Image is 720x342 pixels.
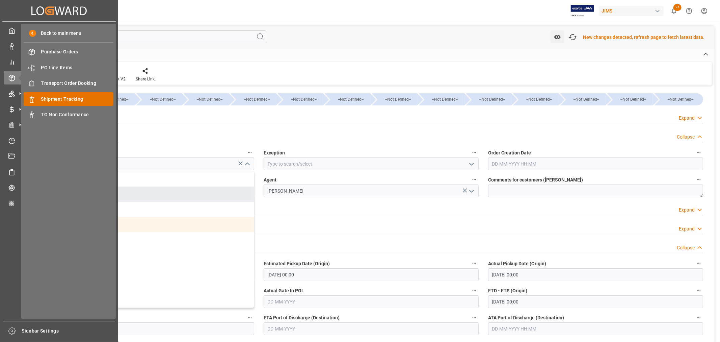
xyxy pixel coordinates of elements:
[419,93,464,105] div: --Not Defined--
[264,149,285,156] span: Exception
[379,93,417,105] div: --Not Defined--
[666,3,682,19] button: show 24 new notifications
[372,93,417,105] div: --Not Defined--
[488,287,527,294] span: ETD - ETS (Origin)
[36,30,82,37] span: Back to main menu
[694,259,703,268] button: Actual Pickup Date (Origin)
[39,157,254,170] input: Type to search/select
[41,48,114,55] span: Purchase Orders
[488,295,703,308] input: DD-MM-YYYY HH:MM
[264,176,276,184] span: Agent
[655,93,703,105] div: --Not Defined--
[24,61,113,74] a: PO Line Items
[694,286,703,295] button: ETD - ETS (Origin)
[488,157,703,170] input: DD-MM-YYYY HH:MM
[694,313,703,322] button: ATA Port of Discharge (Destination)
[245,148,254,157] button: Logward Status
[190,93,229,105] div: --Not Defined--
[513,93,558,105] div: --Not Defined--
[285,93,323,105] div: --Not Defined--
[237,93,276,105] div: --Not Defined--
[24,108,113,121] a: TO Non Conformance
[31,30,266,43] input: Search Fields
[39,293,254,308] div: Picked up from terminal
[466,186,476,196] button: open menu
[488,260,546,267] span: Actual Pickup Date (Origin)
[41,96,114,103] span: Shipment Tracking
[264,157,479,170] input: Type to search/select
[41,80,114,87] span: Transport Order Booking
[607,93,652,105] div: --Not Defined--
[39,278,254,293] div: Appointment Set Up
[426,93,464,105] div: --Not Defined--
[242,159,252,169] button: close menu
[599,4,666,17] button: JIMS
[470,148,479,157] button: Exception
[24,77,113,90] a: Transport Order Booking
[4,181,114,194] a: Tracking Shipment
[39,202,254,217] div: Booking
[136,93,182,105] div: --Not Defined--
[520,93,558,105] div: --Not Defined--
[89,93,135,105] div: --Not Defined--
[231,93,276,105] div: --Not Defined--
[470,175,479,184] button: Agent
[264,268,479,281] input: DD-MM-YYYY HH:MM
[4,55,114,69] a: My Reports
[488,149,531,156] span: Order Creation Date
[679,225,695,233] div: Expand
[39,263,254,278] div: Arrival Terminal
[39,232,254,247] div: Arrival Port of Entry
[473,93,511,105] div: --Not Defined--
[39,217,254,232] div: In-transit
[488,314,564,321] span: ATA Port of Discharge (Destination)
[4,40,114,53] a: Data Management
[682,3,697,19] button: Help Center
[466,159,476,169] button: open menu
[571,5,594,17] img: Exertis%20JAM%20-%20Email%20Logo.jpg_1722504956.jpg
[679,206,695,214] div: Expand
[278,93,323,105] div: --Not Defined--
[673,4,682,11] span: 24
[694,148,703,157] button: Order Creation Date
[39,322,254,335] input: DD-MM-YYYY HH:MM
[4,197,114,210] a: CO2 Calculator
[551,30,564,43] button: open menu
[41,64,114,71] span: PO Line Items
[264,287,304,294] span: Actual Gate In POL
[39,187,254,202] div: Shipping instructions sent
[136,76,155,82] div: Share Link
[24,45,113,58] a: Purchase Orders
[325,93,370,105] div: --Not Defined--
[22,327,115,335] span: Sidebar Settings
[4,150,114,163] a: Document Management
[143,93,182,105] div: --Not Defined--
[184,93,229,105] div: --Not Defined--
[661,93,700,105] div: --Not Defined--
[567,93,606,105] div: --Not Defined--
[264,295,479,308] input: DD-MM-YYYY
[599,6,664,16] div: JIMS
[614,93,652,105] div: --Not Defined--
[470,259,479,268] button: Estimated Pickup Date (Origin)
[41,111,114,118] span: TO Non Conformance
[4,24,114,37] a: My Cockpit
[39,247,254,263] div: In-transit (Rail)
[583,34,704,41] div: New changes detected, refresh page to fetch latest data.
[470,313,479,322] button: ETA Port of Discharge (Destination)
[679,115,695,122] div: Expand
[264,260,330,267] span: Estimated Pickup Date (Origin)
[264,314,340,321] span: ETA Port of Discharge (Destination)
[331,93,370,105] div: --Not Defined--
[4,165,114,178] a: Sailing Schedules
[677,244,695,251] div: Collapse
[466,93,511,105] div: --Not Defined--
[4,134,114,147] a: Timeslot Management V2
[694,175,703,184] button: Comments for customers ([PERSON_NAME])
[24,92,113,105] a: Shipment Tracking
[39,171,254,187] div: Reference Assigned
[488,322,703,335] input: DD-MM-YYYY HH:MM
[488,176,583,184] span: Comments for customers ([PERSON_NAME])
[470,286,479,295] button: Actual Gate In POL
[560,93,606,105] div: --Not Defined--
